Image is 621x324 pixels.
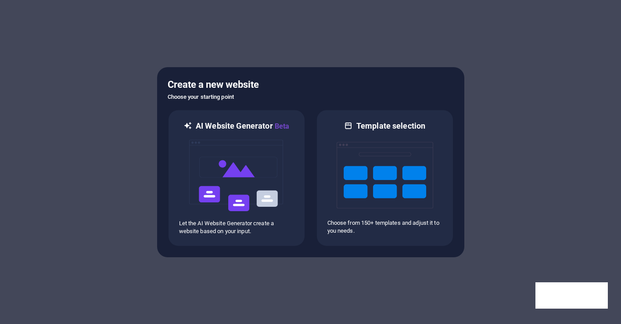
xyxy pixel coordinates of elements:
[188,132,285,220] img: ai
[168,109,305,247] div: AI Website GeneratorBetaaiLet the AI Website Generator create a website based on your input.
[327,219,442,235] p: Choose from 150+ templates and adjust it to you needs.
[168,92,454,102] h6: Choose your starting point
[168,78,454,92] h5: Create a new website
[179,220,294,235] p: Let the AI Website Generator create a website based on your input.
[273,122,290,130] span: Beta
[356,121,425,131] h6: Template selection
[196,121,289,132] h6: AI Website Generator
[316,109,454,247] div: Template selectionChoose from 150+ templates and adjust it to you needs.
